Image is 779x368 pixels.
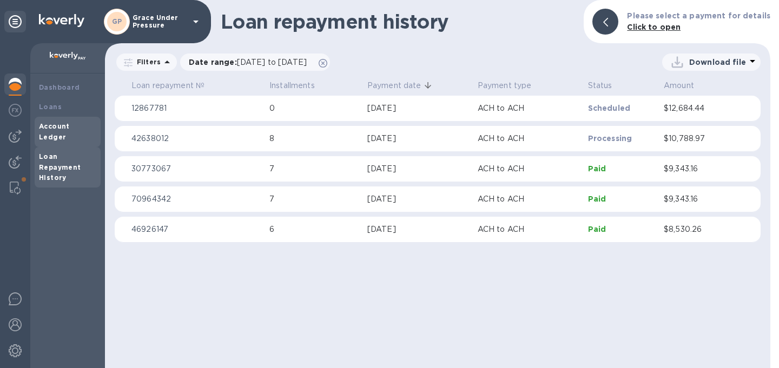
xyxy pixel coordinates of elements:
p: Payment type [478,80,532,91]
p: Date range : [189,57,312,68]
p: Paid [588,224,655,235]
p: 7 [269,163,359,175]
b: Dashboard [39,83,80,91]
p: 7 [269,193,359,205]
span: [DATE] to [DATE] [237,58,307,66]
p: Paid [588,193,655,204]
b: Loan Repayment History [39,152,81,182]
b: Please select a payment for details [627,11,770,20]
p: 30773067 [131,163,261,175]
p: 6 [269,224,359,235]
p: Processing [588,133,655,144]
p: 70964342 [131,193,261,205]
p: Status [588,80,612,91]
p: ACH to ACH [478,224,579,235]
p: 0 [269,103,359,114]
div: [DATE] [367,133,469,144]
span: Status [588,80,626,91]
p: ACH to ACH [478,133,579,144]
span: Payment type [478,80,546,91]
div: [DATE] [367,224,469,235]
p: $12,684.44 [664,103,731,114]
span: Amount [664,80,708,91]
p: $9,343.16 [664,163,731,175]
span: Installments [269,80,329,91]
div: Unpin categories [4,11,26,32]
p: Grace Under Pressure [133,14,187,29]
p: Download file [689,57,746,68]
p: Payment date [367,80,421,91]
p: Amount [664,80,694,91]
b: Account Ledger [39,122,70,141]
img: Logo [39,14,84,27]
p: 42638012 [131,133,261,144]
p: $9,343.16 [664,193,731,205]
p: Loan repayment № [131,80,204,91]
div: [DATE] [367,163,469,175]
b: Loans [39,103,62,111]
p: ACH to ACH [478,163,579,175]
p: 12867781 [131,103,261,114]
p: Scheduled [588,103,655,113]
span: Payment date [367,80,435,91]
div: Date range:[DATE] to [DATE] [180,53,330,71]
p: ACH to ACH [478,103,579,114]
b: Click to open [627,23,681,31]
p: Filters [133,57,161,66]
p: Paid [588,163,655,174]
p: 8 [269,133,359,144]
p: Installments [269,80,315,91]
p: 46926147 [131,224,261,235]
span: Loan repayment № [131,80,219,91]
div: [DATE] [367,103,469,114]
p: $10,788.97 [664,133,731,144]
p: $8,530.26 [664,224,731,235]
div: [DATE] [367,193,469,205]
img: Foreign exchange [9,104,22,117]
p: ACH to ACH [478,193,579,205]
h1: Loan repayment history [221,10,575,33]
b: GP [112,17,122,25]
